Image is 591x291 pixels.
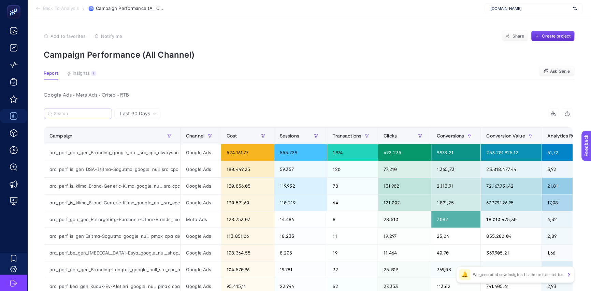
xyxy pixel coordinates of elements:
[431,161,481,177] div: 1.365,73
[221,161,274,177] div: 180.449,25
[221,178,274,194] div: 130.856,05
[274,228,327,244] div: 18.233
[531,31,575,42] button: Create project
[431,211,481,228] div: 7.082
[44,261,180,278] div: arc_perf_gen_gen_Branding-Longtail_google_null_src_cpc_alwayson
[431,228,481,244] div: 25,04
[431,144,481,161] div: 9.978,21
[481,178,541,194] div: 72.167.931,42
[4,2,26,8] span: Feedback
[486,133,525,139] span: Conversion Value
[481,194,541,211] div: 67.379.126,95
[431,178,481,194] div: 2.113,91
[274,211,327,228] div: 14.486
[186,133,204,139] span: Channel
[378,194,431,211] div: 121.002
[437,133,464,139] span: Conversions
[83,5,85,11] span: /
[502,31,528,42] button: Share
[96,6,164,11] span: Campaign Performance (All Channel)
[431,261,481,278] div: 369,03
[44,245,180,261] div: arc_perf_be_gen_[MEDICAL_DATA]-Esya_google_null_shop_cpa_alwayson
[481,228,541,244] div: 855.280,04
[49,133,72,139] span: Campaign
[327,245,378,261] div: 19
[181,144,221,161] div: Google Ads
[181,211,221,228] div: Meta Ads
[378,245,431,261] div: 11.464
[333,133,361,139] span: Transactions
[73,71,90,76] span: Insights
[274,194,327,211] div: 110.219
[221,211,274,228] div: 128.753,07
[181,228,221,244] div: Google Ads
[51,33,86,39] span: Add to favorites
[181,245,221,261] div: Google Ads
[181,161,221,177] div: Google Ads
[44,50,575,60] p: Campaign Performance (All Channel)
[481,245,541,261] div: 369.905,21
[481,211,541,228] div: 18.010.475,30
[221,228,274,244] div: 113.851,06
[274,161,327,177] div: 59.357
[280,133,299,139] span: Sessions
[91,71,96,76] div: 7
[542,33,571,39] span: Create project
[44,178,180,194] div: arc_perf_is_klima_Brand-Generic-Klima_google_null_src_cpc_alwayson Copycat-5
[54,111,108,116] input: Search
[459,269,470,280] div: 🔔
[327,194,378,211] div: 64
[327,228,378,244] div: 11
[44,71,58,76] span: Report
[94,33,122,39] button: Notify me
[181,178,221,194] div: Google Ads
[274,144,327,161] div: 555.729
[327,144,378,161] div: 1.974
[547,133,582,139] span: Analytics ROAS
[44,161,180,177] div: arc_perf_is_gen_DSA-Isitma-Sogutma_google_null_src_cpc_alwayson
[513,33,524,39] span: Share
[120,110,150,117] span: Last 30 Days
[227,133,237,139] span: Cost
[378,261,431,278] div: 25.909
[44,194,180,211] div: arc_perf_is_klima_Brand-Generic-Klima_google_null_src_cpc_alwayson
[327,161,378,177] div: 120
[44,144,180,161] div: arc_perf_gen_gen_Branding_google_null_src_cpc_alwayson
[481,144,541,161] div: 253.201.925,12
[327,261,378,278] div: 37
[378,144,431,161] div: 492.235
[573,5,577,12] img: svg%3e
[378,178,431,194] div: 131.902
[539,66,575,77] button: Ask Genie
[274,178,327,194] div: 119.932
[327,211,378,228] div: 8
[378,211,431,228] div: 28.510
[481,161,541,177] div: 23.018.477,44
[44,228,180,244] div: arc_perf_is_gen_Isitma-Sogutma_google_null_pmax_cpa_alwayson
[481,261,541,278] div: 13.039.250,39
[44,33,86,39] button: Add to favorites
[101,33,122,39] span: Notify me
[221,245,274,261] div: 108.364,55
[221,261,274,278] div: 104.570,96
[431,245,481,261] div: 40,70
[221,194,274,211] div: 130.591,60
[490,6,570,11] span: [DOMAIN_NAME]
[473,272,563,277] p: We generated new insights based on the metrics
[44,211,180,228] div: arc_perf_gen_gen_Retargeting-Purchase-Other-Brands_meta_null_dpa_cpa_alwayson
[327,178,378,194] div: 78
[43,6,79,11] span: Back To Analysis
[431,194,481,211] div: 1.891,25
[378,228,431,244] div: 19.297
[181,194,221,211] div: Google Ads
[181,261,221,278] div: Google Ads
[384,133,397,139] span: Clicks
[274,245,327,261] div: 8.205
[38,90,578,100] div: Google Ads - Meta Ads - Criteo - RTB
[274,261,327,278] div: 19.781
[221,144,274,161] div: 524.161,77
[550,69,570,74] span: Ask Genie
[378,161,431,177] div: 77.210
